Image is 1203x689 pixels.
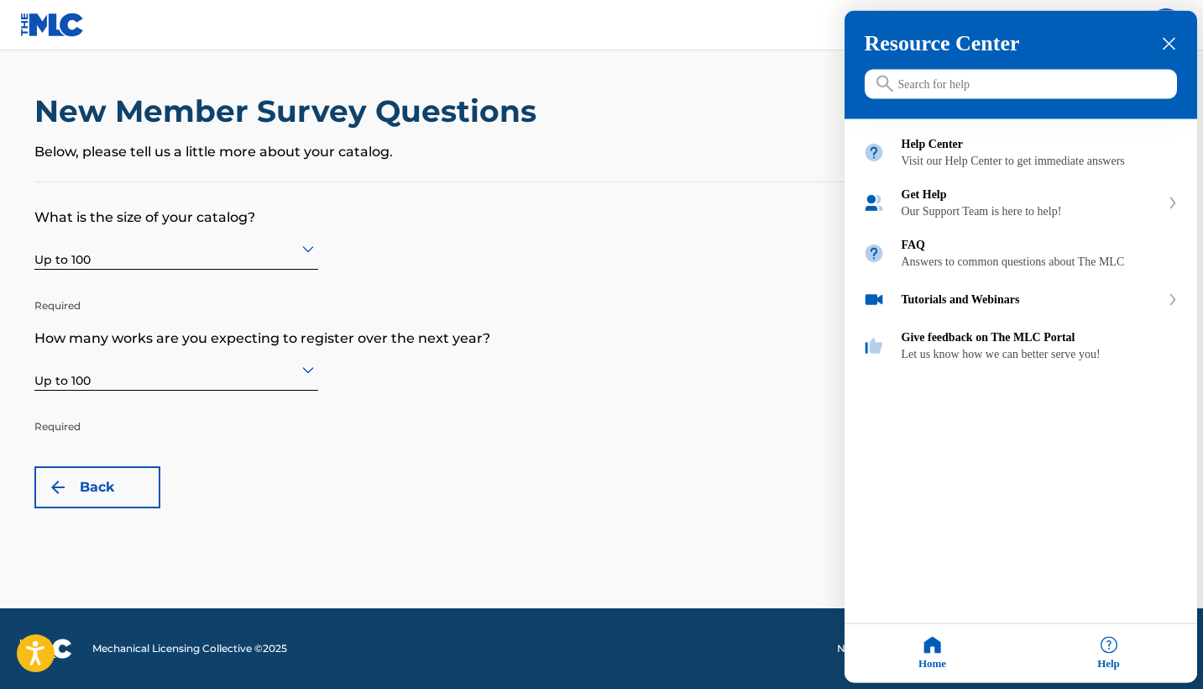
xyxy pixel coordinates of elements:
[1168,294,1178,306] svg: expand
[863,289,885,311] img: module icon
[902,255,1179,269] div: Answers to common questions about The MLC
[902,331,1179,344] div: Give feedback on The MLC Portal
[845,119,1197,371] div: entering resource center home
[863,192,885,214] img: module icon
[845,279,1197,321] div: Tutorials and Webinars
[845,128,1197,178] div: Help Center
[902,205,1160,218] div: Our Support Team is here to help!
[902,138,1179,151] div: Help Center
[863,335,885,357] img: module icon
[902,155,1179,168] div: Visit our Help Center to get immediate answers
[845,321,1197,371] div: Give feedback on The MLC Portal
[902,188,1160,202] div: Get Help
[1161,36,1177,52] div: close resource center
[902,293,1160,307] div: Tutorials and Webinars
[902,348,1179,361] div: Let us know how we can better serve you!
[865,31,1177,56] h3: Resource Center
[902,239,1179,252] div: FAQ
[863,142,885,164] img: module icon
[845,229,1197,279] div: FAQ
[1168,197,1178,209] svg: expand
[876,76,893,92] svg: icon
[865,70,1177,99] input: Search for help
[845,119,1197,371] div: Resource center home modules
[1021,624,1197,683] div: Help
[845,624,1021,683] div: Home
[845,178,1197,229] div: Get Help
[863,243,885,265] img: module icon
